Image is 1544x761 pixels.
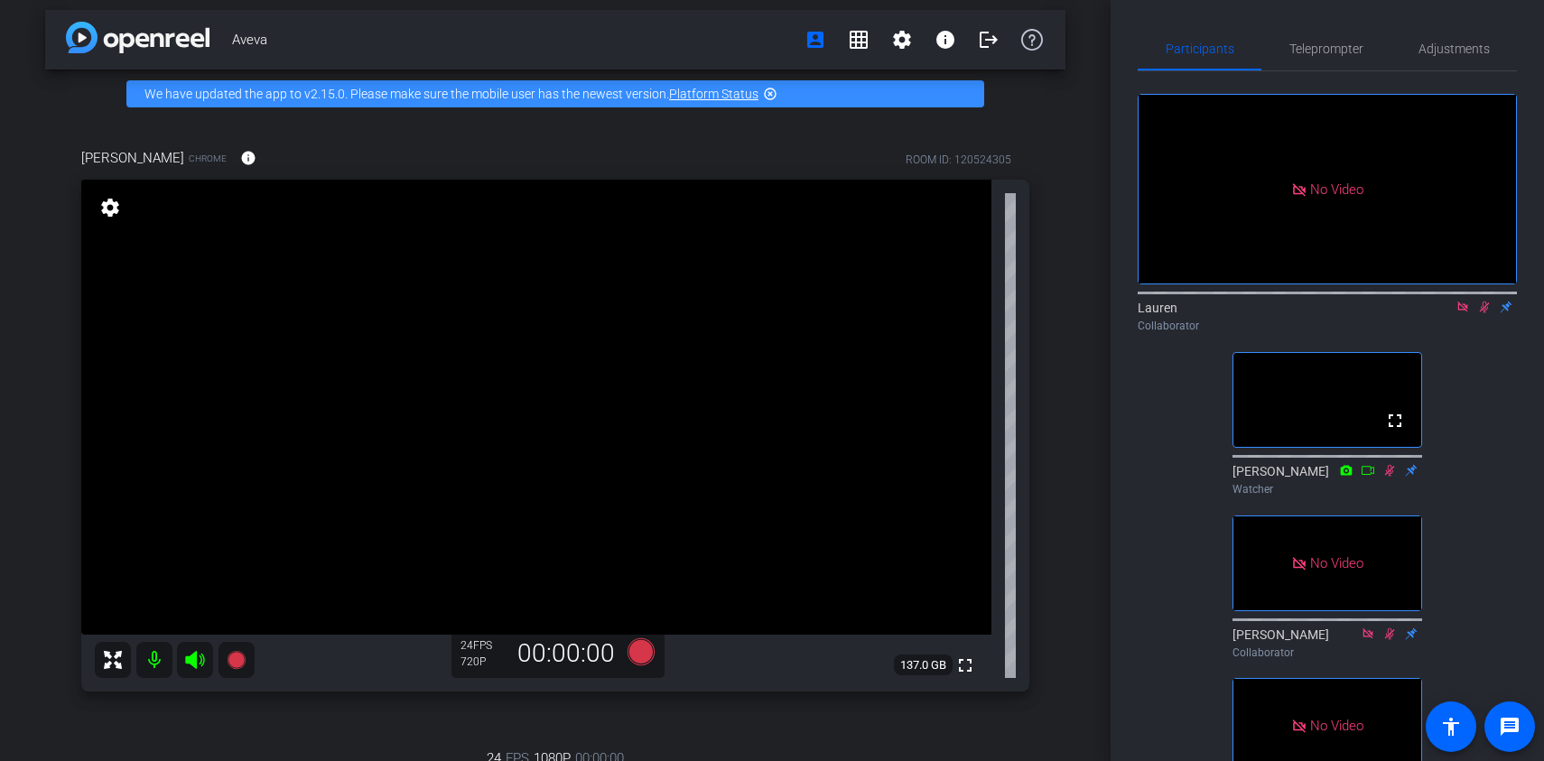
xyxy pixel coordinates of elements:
[189,152,227,165] span: Chrome
[906,152,1011,168] div: ROOM ID: 120524305
[1232,626,1422,661] div: [PERSON_NAME]
[894,654,953,676] span: 137.0 GB
[1138,299,1517,334] div: Lauren
[1310,181,1363,197] span: No Video
[240,150,256,166] mat-icon: info
[460,654,506,669] div: 720P
[1232,481,1422,497] div: Watcher
[1310,554,1363,571] span: No Video
[954,654,976,676] mat-icon: fullscreen
[935,29,956,51] mat-icon: info
[891,29,913,51] mat-icon: settings
[66,22,209,53] img: app-logo
[126,80,984,107] div: We have updated the app to v2.15.0. Please make sure the mobile user has the newest version.
[1440,716,1462,738] mat-icon: accessibility
[848,29,870,51] mat-icon: grid_on
[805,29,826,51] mat-icon: account_box
[473,639,492,652] span: FPS
[460,638,506,653] div: 24
[669,87,758,101] a: Platform Status
[506,638,627,669] div: 00:00:00
[1499,716,1521,738] mat-icon: message
[81,148,184,168] span: [PERSON_NAME]
[1418,42,1490,55] span: Adjustments
[1310,718,1363,734] span: No Video
[1138,318,1517,334] div: Collaborator
[1232,645,1422,661] div: Collaborator
[978,29,1000,51] mat-icon: logout
[1289,42,1363,55] span: Teleprompter
[763,87,777,101] mat-icon: highlight_off
[1384,410,1406,432] mat-icon: fullscreen
[1232,462,1422,497] div: [PERSON_NAME]
[98,197,123,218] mat-icon: settings
[232,22,794,58] span: Aveva
[1166,42,1234,55] span: Participants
